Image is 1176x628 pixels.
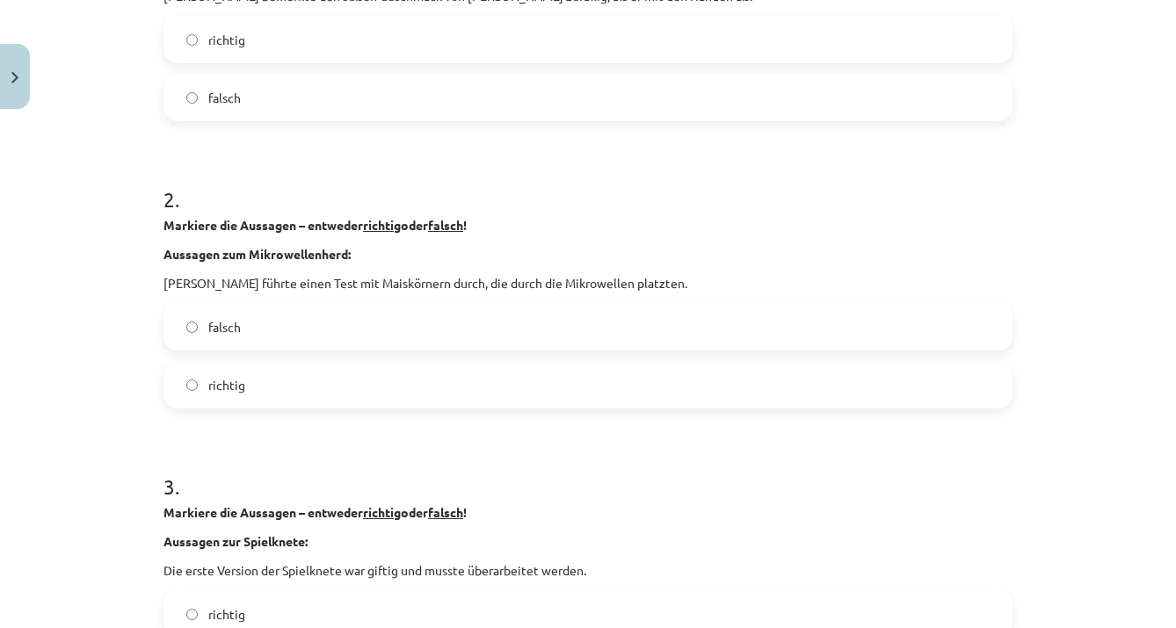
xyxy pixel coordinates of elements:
[163,561,1013,580] p: Die erste Version der Spielknete war giftig und musste überarbeitet werden.
[186,609,198,620] input: richtig
[186,379,198,391] input: richtig
[428,217,463,233] u: falsch
[186,34,198,46] input: richtig
[163,274,1013,292] p: [PERSON_NAME] führte einen Test mit Maiskörnern durch, die durch die Mikrowellen platzten.
[363,504,401,520] u: richtig
[163,444,1013,498] h1: 3 .
[208,376,245,394] span: richtig
[163,533,308,549] strong: Aussagen zur Spielknete:
[208,89,241,107] span: falsch
[11,72,18,83] img: icon-close-lesson-0947bae3869378f0d4975bcd49f059093ad1ed9edebbc8119c70593378902aed.svg
[428,504,463,520] u: falsch
[208,31,245,49] span: richtig
[363,217,401,233] u: richtig
[186,321,198,333] input: falsch
[208,605,245,624] span: richtig
[208,318,241,336] span: falsch
[186,92,198,104] input: falsch
[163,246,351,262] strong: Aussagen zum Mikrowellenherd:
[163,156,1013,211] h1: 2 .
[163,504,467,520] strong: Markiere die Aussagen – entweder oder !
[163,217,467,233] strong: Markiere die Aussagen – entweder oder !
